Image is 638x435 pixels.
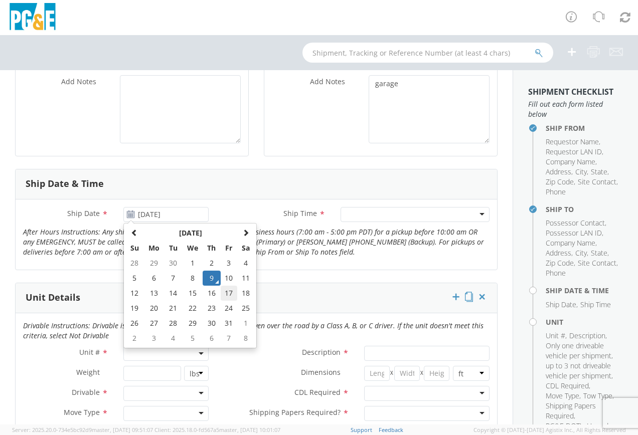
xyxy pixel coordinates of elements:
li: , [578,177,618,187]
td: 8 [237,331,254,346]
span: Server: 2025.20.0-734e5bc92d9 [12,426,153,433]
li: , [546,381,590,391]
h4: Ship From [546,124,623,132]
span: Requestor Name [546,137,599,146]
td: 8 [182,271,203,286]
span: Tow Type [583,391,612,400]
strong: Shipment Checklist [528,86,613,97]
li: , [546,218,606,228]
h4: Ship To [546,205,623,213]
span: State [591,167,607,176]
td: 14 [165,286,182,301]
span: X [390,366,394,381]
li: , [546,157,597,167]
span: Shipping Papers Required [546,401,596,420]
span: Possessor LAN ID [546,228,602,238]
span: Ship Date [67,208,100,218]
li: , [546,238,597,248]
li: , [583,391,614,401]
span: CDL Required [546,381,589,390]
td: 6 [203,331,220,346]
span: Unit # [79,347,100,357]
span: City [575,167,587,176]
td: 10 [221,271,238,286]
th: Mo [143,241,165,256]
i: After Hours Instructions: Any shipment request submitted after normal business hours (7:00 am - 5... [23,227,484,257]
span: Move Type [64,407,100,417]
span: Shipping Papers Required? [249,407,341,417]
td: 27 [143,316,165,331]
li: , [591,167,609,177]
li: , [578,258,618,268]
td: 28 [165,316,182,331]
td: 30 [165,256,182,271]
li: , [546,248,573,258]
span: Zip Code [546,258,574,268]
th: Tu [165,241,182,256]
td: 25 [237,301,254,316]
td: 17 [221,286,238,301]
span: Requestor LAN ID [546,147,602,156]
th: Su [126,241,143,256]
td: 9 [203,271,220,286]
td: 1 [182,256,203,271]
td: 4 [237,256,254,271]
h3: Ship Date & Time [26,179,104,189]
th: Th [203,241,220,256]
span: Next Month [242,229,249,236]
span: Address [546,248,571,258]
span: Add Notes [310,77,345,86]
span: Previous Month [131,229,138,236]
li: , [546,167,573,177]
input: Shipment, Tracking or Reference Number (at least 4 chars) [302,43,553,63]
td: 2 [126,331,143,346]
input: Width [394,366,420,381]
li: , [569,331,607,341]
li: , [546,137,600,147]
th: We [182,241,203,256]
span: Phone [546,187,566,196]
li: , [546,147,603,157]
th: Fr [221,241,238,256]
td: 7 [221,331,238,346]
h4: Ship Date & Time [546,287,623,294]
span: Fill out each form listed below [528,99,623,119]
td: 31 [221,316,238,331]
span: Description [302,347,341,357]
span: Client: 2025.18.0-fd567a5 [154,426,280,433]
li: , [546,177,575,187]
span: Ship Time [580,300,611,309]
li: , [575,248,588,258]
li: , [546,300,578,310]
td: 19 [126,301,143,316]
th: Select Month [143,226,237,241]
td: 23 [203,301,220,316]
li: , [546,401,620,421]
td: 22 [182,301,203,316]
h4: Unit [546,318,623,326]
td: 4 [165,331,182,346]
td: 28 [126,256,143,271]
h3: Unit Details [26,293,80,303]
td: 3 [143,331,165,346]
td: 6 [143,271,165,286]
td: 16 [203,286,220,301]
td: 11 [237,271,254,286]
td: 15 [182,286,203,301]
li: , [546,391,581,401]
span: Add Notes [61,77,96,86]
span: Company Name [546,238,595,248]
a: Feedback [379,426,403,433]
span: Only one driveable vehicle per shipment, up to 3 not driveable vehicle per shipment [546,341,613,380]
td: 21 [165,301,182,316]
span: Phone [546,268,566,278]
li: , [546,228,603,238]
span: Ship Date [546,300,576,309]
span: CDL Required [294,387,341,397]
td: 7 [165,271,182,286]
span: Unit # [546,331,565,340]
span: Site Contact [578,177,616,186]
span: City [575,248,587,258]
li: , [546,258,575,268]
td: 1 [237,316,254,331]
